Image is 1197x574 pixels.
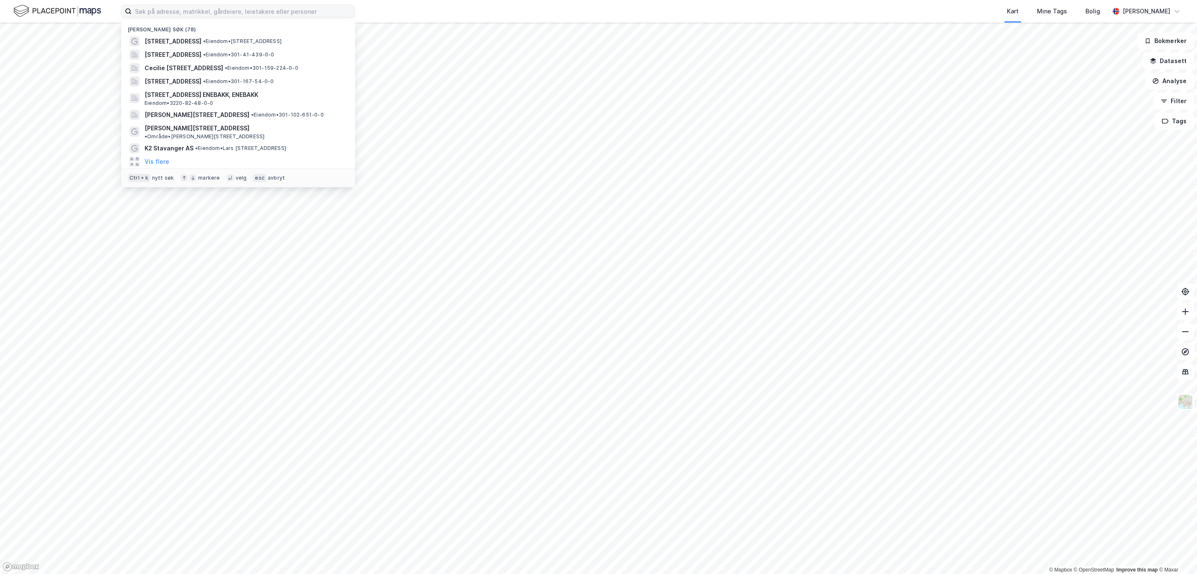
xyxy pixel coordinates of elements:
[253,174,266,182] div: esc
[1145,73,1194,89] button: Analyse
[1155,534,1197,574] iframe: Chat Widget
[1037,6,1067,16] div: Mine Tags
[1137,33,1194,49] button: Bokmerker
[1177,394,1193,410] img: Z
[1155,113,1194,130] button: Tags
[268,175,285,181] div: avbryt
[145,143,193,153] span: K2 Stavanger AS
[251,112,324,118] span: Eiendom • 301-102-651-0-0
[203,38,282,45] span: Eiendom • [STREET_ADDRESS]
[225,65,298,71] span: Eiendom • 301-159-224-0-0
[1123,6,1170,16] div: [PERSON_NAME]
[145,36,201,46] span: [STREET_ADDRESS]
[121,20,355,35] div: [PERSON_NAME] søk (78)
[145,133,264,140] span: Område • [PERSON_NAME][STREET_ADDRESS]
[1155,534,1197,574] div: Kontrollprogram for chat
[203,78,206,84] span: •
[145,90,345,100] span: [STREET_ADDRESS] ENEBAKK, ENEBAKK
[1085,6,1100,16] div: Bolig
[203,51,274,58] span: Eiendom • 301-41-439-0-0
[236,175,247,181] div: velg
[195,145,198,151] span: •
[145,50,201,60] span: [STREET_ADDRESS]
[152,175,174,181] div: nytt søk
[3,562,39,571] a: Mapbox homepage
[145,133,147,140] span: •
[145,63,223,73] span: Cecilie [STREET_ADDRESS]
[1074,567,1114,573] a: OpenStreetMap
[203,38,206,44] span: •
[145,76,201,86] span: [STREET_ADDRESS]
[13,4,101,18] img: logo.f888ab2527a4732fd821a326f86c7f29.svg
[195,145,286,152] span: Eiendom • Lars [STREET_ADDRESS]
[145,110,249,120] span: [PERSON_NAME][STREET_ADDRESS]
[203,51,206,58] span: •
[203,78,274,85] span: Eiendom • 301-167-54-0-0
[198,175,220,181] div: markere
[225,65,227,71] span: •
[132,5,355,18] input: Søk på adresse, matrikkel, gårdeiere, leietakere eller personer
[128,174,150,182] div: Ctrl + k
[1154,93,1194,109] button: Filter
[145,100,213,107] span: Eiendom • 3220-82-48-0-0
[1116,567,1158,573] a: Improve this map
[1007,6,1019,16] div: Kart
[1143,53,1194,69] button: Datasett
[145,123,249,133] span: [PERSON_NAME][STREET_ADDRESS]
[251,112,254,118] span: •
[145,157,169,167] button: Vis flere
[1049,567,1072,573] a: Mapbox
